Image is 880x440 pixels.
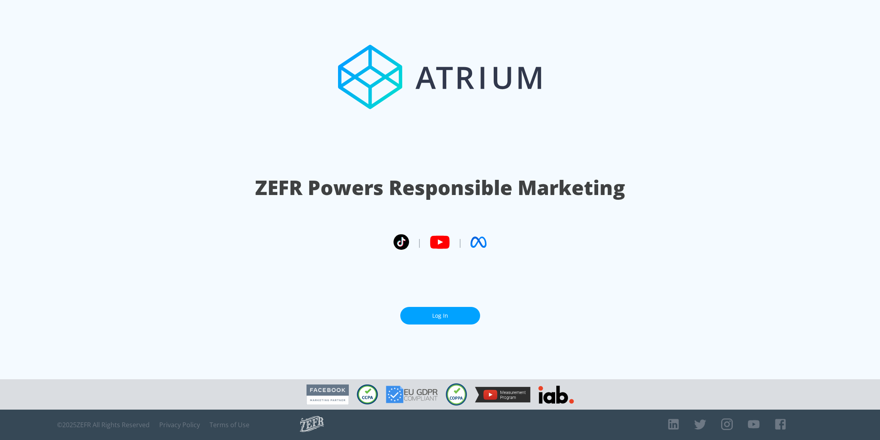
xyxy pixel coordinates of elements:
span: | [458,236,463,248]
img: GDPR Compliant [386,386,438,403]
img: COPPA Compliant [446,383,467,406]
span: © 2025 ZEFR All Rights Reserved [57,421,150,429]
img: IAB [538,386,574,404]
img: CCPA Compliant [357,384,378,404]
img: YouTube Measurement Program [475,387,530,402]
a: Log In [400,307,480,325]
a: Privacy Policy [159,421,200,429]
a: Terms of Use [210,421,249,429]
img: Facebook Marketing Partner [307,384,349,405]
h1: ZEFR Powers Responsible Marketing [255,174,625,201]
span: | [417,236,422,248]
